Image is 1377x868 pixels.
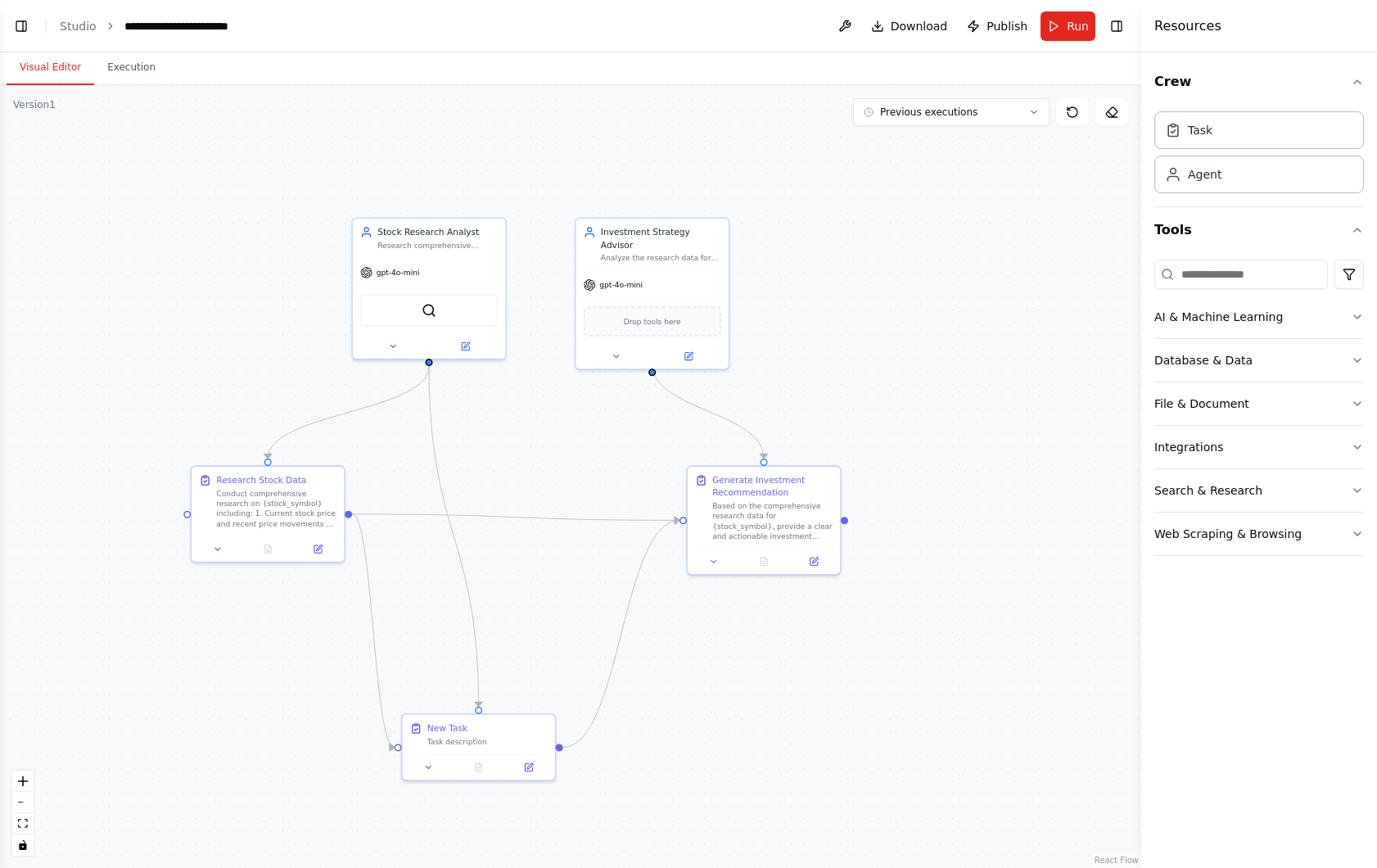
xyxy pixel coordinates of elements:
span: Run [1067,18,1089,34]
button: Download [865,11,955,41]
button: File & Document [1154,382,1364,425]
button: zoom in [12,771,34,792]
div: Investment Strategy Advisor [601,226,721,251]
button: Open in side panel [508,760,550,775]
span: gpt-4o-mini [599,280,643,290]
button: fit view [12,813,34,834]
img: SerperDevTool [422,303,436,318]
h4: Resources [1154,16,1221,36]
div: Generate Investment RecommendationBased on the comprehensive research data for {stock_symbol}, pr... [686,465,841,575]
button: Hide right sidebar [1105,15,1128,38]
div: Conduct comprehensive research on {stock_symbol} including: 1. Current stock price and recent pri... [216,489,336,528]
button: Crew [1154,59,1364,105]
nav: breadcrumb [60,18,269,34]
div: Agent [1188,166,1221,183]
button: Database & Data [1154,339,1364,382]
g: Edge from fabf6efd-6058-4461-b3c1-651d2d76e0a6 to e0c8ff10-debd-4a96-9fc7-f1594888d89d [262,366,436,459]
div: React Flow controls [12,771,34,856]
button: No output available [738,554,790,569]
button: No output available [453,760,505,775]
button: Open in side panel [653,349,724,364]
div: Research Stock Data [216,474,306,486]
button: Show left sidebar [10,15,33,38]
div: Investment Strategy AdvisorAnalyze the research data for {stock_symbol} and provide clear, action... [575,217,729,369]
button: Run [1041,11,1095,41]
button: No output available [242,542,294,557]
span: gpt-4o-mini [377,268,420,278]
div: Integrations [1154,439,1223,455]
div: Task [1188,122,1212,138]
div: Research Stock DataConduct comprehensive research on {stock_symbol} including: 1. Current stock p... [190,465,345,563]
button: Open in side panel [296,542,339,557]
div: Analyze the research data for {stock_symbol} and provide clear, actionable investment recommendat... [601,253,721,263]
button: zoom out [12,792,34,813]
button: Publish [960,11,1034,41]
g: Edge from e0c8ff10-debd-4a96-9fc7-f1594888d89d to d82301c1-31e6-4ed3-b291-e405f855fec4 [352,508,679,527]
div: Version 1 [13,98,56,111]
button: Search & Research [1154,469,1364,512]
span: Drop tools here [624,315,681,328]
button: Tools [1154,207,1364,253]
span: Publish [986,18,1027,34]
div: Web Scraping & Browsing [1154,526,1302,542]
button: Open in side panel [792,554,835,569]
g: Edge from e0c8ff10-debd-4a96-9fc7-f1594888d89d to 0c644f4e-a31b-439a-8a81-b6452eae4b5a [352,508,394,753]
div: New TaskTask description [401,713,556,781]
div: AI & Machine Learning [1154,309,1283,325]
span: Previous executions [880,106,977,119]
button: AI & Machine Learning [1154,296,1364,338]
div: Task description [427,737,548,747]
button: Visual Editor [7,51,94,85]
div: Database & Data [1154,352,1253,368]
div: Crew [1154,105,1364,206]
div: New Task [427,722,467,735]
g: Edge from fabf6efd-6058-4461-b3c1-651d2d76e0a6 to 0c644f4e-a31b-439a-8a81-b6452eae4b5a [422,366,485,707]
div: Research comprehensive financial data and market information for {stock_symbol}, including curren... [377,241,498,251]
g: Edge from 4990c5e3-0710-45c6-9077-28fc9f113efb to d82301c1-31e6-4ed3-b291-e405f855fec4 [646,364,770,459]
button: Previous executions [853,98,1050,126]
div: Generate Investment Recommendation [712,474,833,499]
div: Tools [1154,253,1364,569]
button: Execution [94,51,169,85]
button: Integrations [1154,426,1364,468]
div: File & Document [1154,396,1249,412]
span: Download [891,18,948,34]
a: Studio [60,20,97,33]
div: Stock Research Analyst [377,226,498,238]
div: Search & Research [1154,482,1262,499]
div: Stock Research AnalystResearch comprehensive financial data and market information for {stock_sym... [351,217,506,359]
div: Based on the comprehensive research data for {stock_symbol}, provide a clear and actionable inves... [712,501,833,540]
a: React Flow attribution [1095,856,1139,865]
button: toggle interactivity [12,834,34,856]
g: Edge from 0c644f4e-a31b-439a-8a81-b6452eae4b5a to d82301c1-31e6-4ed3-b291-e405f855fec4 [563,514,679,753]
button: Open in side panel [431,339,501,354]
button: Web Scraping & Browsing [1154,513,1364,555]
